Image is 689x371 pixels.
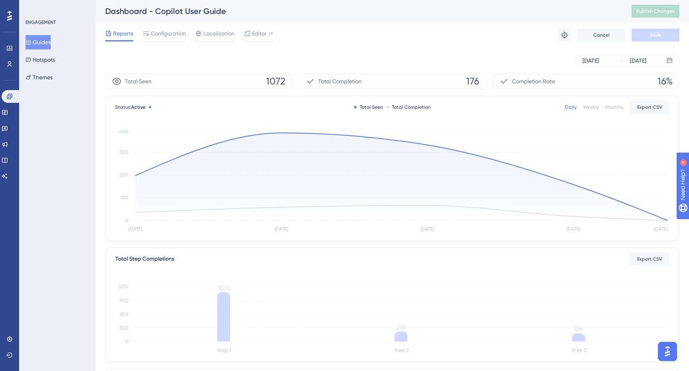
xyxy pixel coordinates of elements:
[266,75,285,88] span: 1072
[120,195,128,200] tspan: 100
[605,104,623,110] div: Monthly
[583,104,599,110] div: Weekly
[118,284,128,289] tspan: 1200
[125,339,128,344] tspan: 0
[120,172,128,178] tspan: 200
[572,347,586,353] tspan: Step 3
[151,29,186,38] span: Configuration
[105,6,612,17] div: Dashboard - Copilot User Guide
[19,2,50,12] span: Need Help?
[386,104,431,110] div: Total Completion
[466,75,479,88] span: 176
[26,35,51,49] button: Guides
[567,226,580,232] tspan: [DATE]
[630,56,646,65] div: [DATE]
[203,29,234,38] span: Localization
[120,325,128,331] tspan: 300
[26,53,55,67] button: Hotspots
[26,19,56,26] div: ENGAGEMENT
[658,75,673,88] span: 16%
[636,8,675,14] span: Publish Changes
[113,29,133,38] span: Reports
[654,226,667,232] tspan: [DATE]
[637,256,662,262] span: Export CSV
[394,347,409,353] tspan: Step 2
[252,29,267,38] span: Editor
[632,29,679,41] button: Save
[274,226,288,232] tspan: [DATE]
[512,77,555,86] span: Completion Rate
[632,5,679,18] button: Publish Changes
[630,253,669,265] button: Export CSV
[125,77,152,86] span: Total Seen
[128,226,142,232] tspan: [DATE]
[575,326,583,333] tspan: 176
[218,285,230,292] tspan: 1072
[577,29,625,41] button: Cancel
[125,218,128,223] tspan: 0
[120,311,128,317] tspan: 600
[637,104,662,110] span: Export CSV
[120,298,128,303] tspan: 900
[354,104,383,110] div: Total Seen
[583,56,599,65] div: [DATE]
[630,101,669,114] button: Export CSV
[397,324,406,331] tspan: 218
[593,32,610,38] span: Cancel
[650,32,661,38] span: Save
[119,129,128,134] tspan: 400
[120,149,128,155] tspan: 300
[318,77,362,86] span: Total Completion
[565,104,577,110] div: Daily
[26,70,53,84] button: Themes
[420,226,434,232] tspan: [DATE]
[115,254,174,264] div: Total Step Completions
[55,4,58,10] div: 4
[115,104,146,110] span: Status:
[131,104,146,110] span: Active
[217,347,231,353] tspan: Step 1
[656,340,679,363] iframe: UserGuiding AI Assistant Launcher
